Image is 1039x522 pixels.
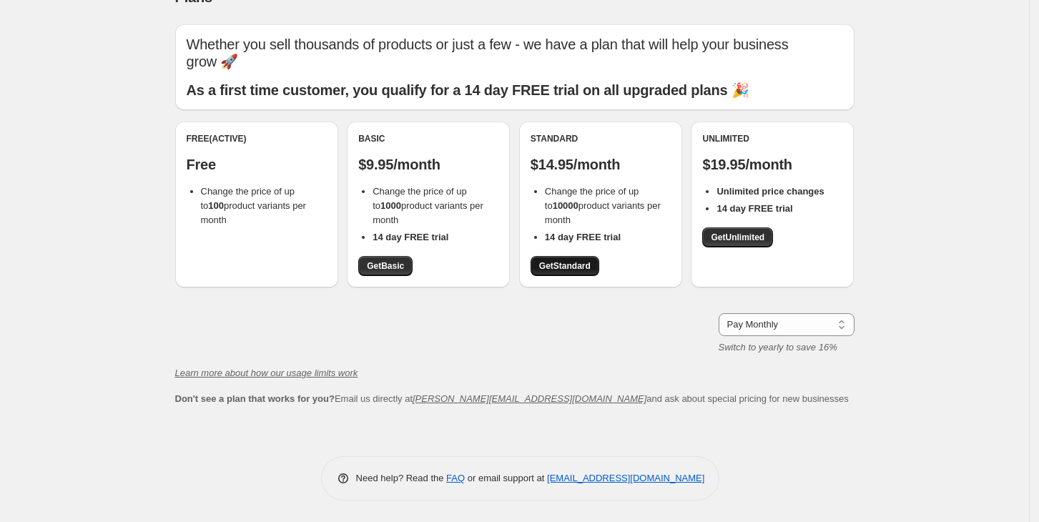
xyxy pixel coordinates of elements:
a: GetStandard [531,256,599,276]
b: 10000 [553,200,578,211]
a: Learn more about how our usage limits work [175,368,358,378]
b: 14 day FREE trial [717,203,792,214]
div: Unlimited [702,133,842,144]
span: Change the price of up to product variants per month [373,186,483,225]
div: Basic [358,133,498,144]
span: Change the price of up to product variants per month [545,186,661,225]
span: Email us directly at and ask about special pricing for new businesses [175,393,849,404]
b: Unlimited price changes [717,186,824,197]
a: [EMAIL_ADDRESS][DOMAIN_NAME] [547,473,704,483]
b: 1000 [380,200,401,211]
span: or email support at [465,473,547,483]
span: Get Unlimited [711,232,764,243]
span: Get Basic [367,260,404,272]
a: GetUnlimited [702,227,773,247]
b: 14 day FREE trial [373,232,448,242]
a: [PERSON_NAME][EMAIL_ADDRESS][DOMAIN_NAME] [413,393,646,404]
b: As a first time customer, you qualify for a 14 day FREE trial on all upgraded plans 🎉 [187,82,749,98]
p: $14.95/month [531,156,671,173]
span: Need help? Read the [356,473,447,483]
p: Whether you sell thousands of products or just a few - we have a plan that will help your busines... [187,36,843,70]
span: Get Standard [539,260,591,272]
b: Don't see a plan that works for you? [175,393,335,404]
div: Standard [531,133,671,144]
p: $9.95/month [358,156,498,173]
span: Change the price of up to product variants per month [201,186,306,225]
div: Free (Active) [187,133,327,144]
p: $19.95/month [702,156,842,173]
a: GetBasic [358,256,413,276]
b: 100 [208,200,224,211]
p: Free [187,156,327,173]
b: 14 day FREE trial [545,232,621,242]
a: FAQ [446,473,465,483]
i: Switch to yearly to save 16% [719,342,837,353]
